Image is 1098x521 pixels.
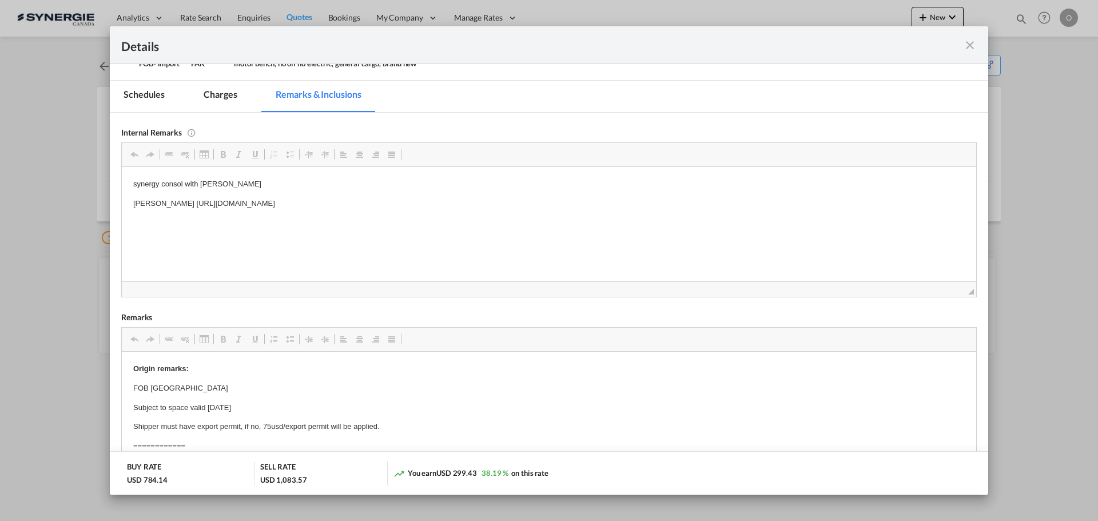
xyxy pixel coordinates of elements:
[282,332,298,347] a: Insert/Remove Bulleted List
[11,109,71,118] strong: E Manifest (ACI):
[177,147,193,162] a: Unlink
[368,147,384,162] a: Align Right
[126,332,142,347] a: Undo (Ctrl+Z)
[196,147,212,162] a: Table
[215,147,231,162] a: Bold (Ctrl+B)
[121,38,891,52] div: Details
[11,50,843,62] p: Subject to space valid [DATE]
[11,11,843,23] body: Editor, editor5
[368,332,384,347] a: Align Right
[142,332,158,347] a: Redo (Ctrl+Y)
[336,332,352,347] a: Align Left
[122,167,976,281] iframe: Editor, editor6
[301,147,317,162] a: Decrease Indent
[260,475,307,485] div: USD 1,083.57
[190,81,250,112] md-tab-item: Charges
[352,147,368,162] a: Centre
[126,147,142,162] a: Undo (Ctrl+Z)
[122,352,976,466] iframe: Editor, editor4
[110,26,988,495] md-dialog: Port of Loading ...
[11,89,843,101] p: ============
[11,69,843,81] p: Shipper must have export permit, if no, 75usd/export permit will be applied.
[336,147,352,162] a: Align Left
[215,332,231,347] a: Bold (Ctrl+B)
[262,81,375,112] md-tab-item: Remarks & Inclusions
[161,147,177,162] a: Link (Ctrl+K)
[177,332,193,347] a: Unlink
[384,332,400,347] a: Justify
[11,13,67,21] strong: Origin remarks:
[121,127,977,137] div: Internal Remarks
[121,312,977,321] div: Remarks
[110,81,386,112] md-pagination-wrapper: Use the left and right arrow keys to navigate between tabs
[247,332,263,347] a: Underline (Ctrl+U)
[231,147,247,162] a: Italic (Ctrl+I)
[317,332,333,347] a: Increase Indent
[110,81,178,112] md-tab-item: Schedules
[393,468,405,479] md-icon: icon-trending-up
[968,289,974,295] span: Resize
[266,332,282,347] a: Insert/Remove Numbered List
[393,468,548,480] div: You earn on this rate
[127,475,168,485] div: USD 784.14
[231,332,247,347] a: Italic (Ctrl+I)
[127,462,161,475] div: BUY RATE
[317,147,333,162] a: Increase Indent
[196,332,212,347] a: Table
[266,147,282,162] a: Insert/Remove Numbered List
[482,468,508,478] span: 38.19 %
[187,127,196,136] md-icon: This remarks only visible for internal user and will not be printed on Quote PDF
[301,332,317,347] a: Decrease Indent
[260,462,296,475] div: SELL RATE
[282,147,298,162] a: Insert/Remove Bulleted List
[963,38,977,52] md-icon: icon-close fg-AAA8AD m-0 cursor
[142,147,158,162] a: Redo (Ctrl+Y)
[161,332,177,347] a: Link (Ctrl+K)
[247,147,263,162] a: Underline (Ctrl+U)
[384,147,400,162] a: Justify
[352,332,368,347] a: Centre
[436,468,477,478] span: USD 299.43
[11,31,843,43] p: FOB [GEOGRAPHIC_DATA]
